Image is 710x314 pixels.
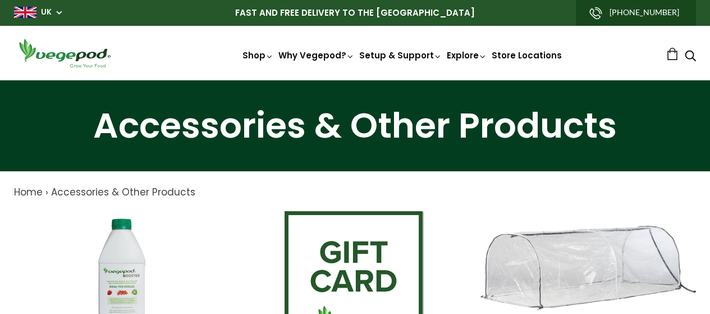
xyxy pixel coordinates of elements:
a: Setup & Support [359,49,442,61]
a: Accessories & Other Products [51,185,195,199]
a: Search [685,51,696,63]
a: UK [41,7,52,18]
a: Home [14,185,43,199]
a: Store Locations [492,49,562,61]
nav: breadcrumbs [14,185,696,200]
span: › [45,185,48,199]
a: Shop [242,49,274,61]
img: Vegepod [14,37,115,69]
h1: Accessories & Other Products [14,108,696,143]
img: gb_large.png [14,7,36,18]
a: Why Vegepod? [278,49,355,61]
a: Explore [447,49,487,61]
